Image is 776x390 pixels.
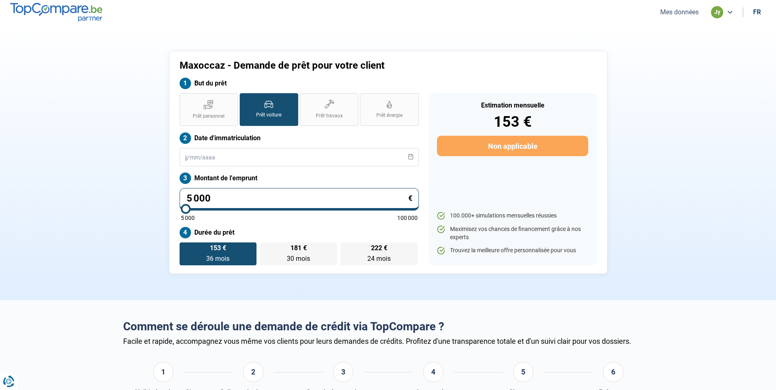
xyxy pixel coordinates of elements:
[711,6,723,18] div: jy
[287,255,310,262] span: 30 mois
[180,78,419,89] label: But du prêt
[153,362,173,382] div: 1
[123,320,653,334] h2: Comment se déroule une demande de crédit via TopCompare ?
[243,362,263,382] div: 2
[603,362,623,382] div: 6
[423,362,443,382] div: 4
[290,245,307,251] span: 181 €
[10,3,102,21] img: TopCompare.be
[397,215,418,221] span: 100 000
[123,337,653,345] div: Facile et rapide, accompagnez vous même vos clients pour leurs demandes de crédits. Profitez d'un...
[210,245,226,251] span: 153 €
[180,173,419,184] label: Montant de l'emprunt
[371,245,387,251] span: 222 €
[256,112,281,119] span: Prêt voiture
[180,227,419,238] label: Durée du prêt
[437,247,588,255] li: Trouvez la meilleure offre personnalisée pour vous
[180,60,490,72] h1: Maxoccaz - Demande de prêt pour votre client
[181,215,195,221] span: 5 000
[437,212,588,220] li: 100.000+ simulations mensuelles réussies
[376,112,403,119] span: Prêt énergie
[437,114,588,129] div: 153 €
[316,112,343,119] span: Prêt travaux
[658,8,701,16] button: Mes données
[513,362,533,382] div: 5
[180,132,419,144] label: Date d'immatriculation
[408,195,412,202] span: €
[333,362,353,382] div: 3
[753,8,761,16] div: fr
[437,102,588,109] div: Estimation mensuelle
[367,255,391,262] span: 24 mois
[437,225,588,241] li: Maximisez vos chances de financement grâce à nos experts
[193,113,225,120] span: Prêt personnel
[180,148,419,166] input: jj/mm/aaaa
[437,136,588,156] button: Non applicable
[206,255,229,262] span: 36 mois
